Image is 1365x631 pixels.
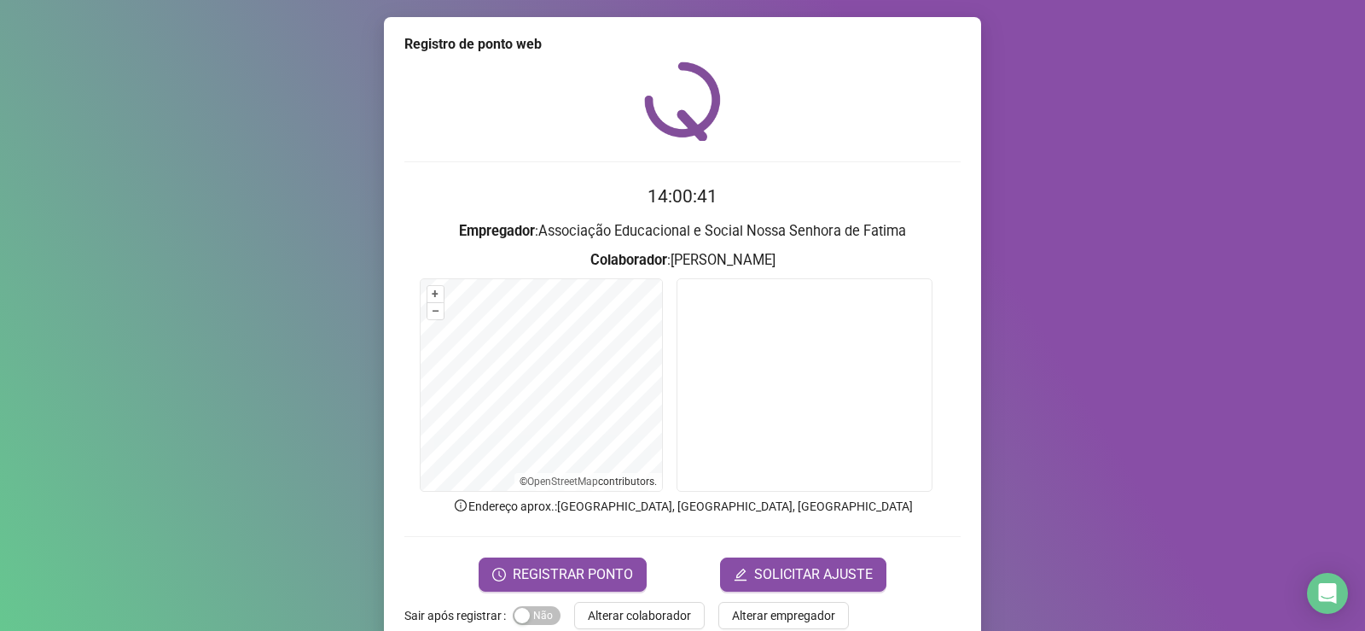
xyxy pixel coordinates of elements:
button: – [427,303,444,319]
a: OpenStreetMap [527,476,598,488]
div: Open Intercom Messenger [1307,573,1348,614]
button: + [427,286,444,302]
span: Alterar empregador [732,606,835,625]
strong: Empregador [459,223,535,239]
span: Alterar colaborador [588,606,691,625]
img: QRPoint [644,61,721,141]
h3: : [PERSON_NAME] [404,249,961,272]
span: SOLICITAR AJUSTE [754,564,873,585]
li: © contributors. [520,476,657,488]
strong: Colaborador [590,252,667,268]
span: clock-circle [492,568,506,581]
span: REGISTRAR PONTO [513,564,633,585]
span: edit [734,568,747,581]
span: info-circle [453,498,468,513]
p: Endereço aprox. : [GEOGRAPHIC_DATA], [GEOGRAPHIC_DATA], [GEOGRAPHIC_DATA] [404,497,961,516]
time: 14:00:41 [648,186,717,207]
button: REGISTRAR PONTO [479,558,647,592]
button: Alterar colaborador [574,602,705,629]
div: Registro de ponto web [404,34,961,55]
h3: : Associação Educacional e Social Nossa Senhora de Fatima [404,220,961,242]
button: Alterar empregador [718,602,849,629]
label: Sair após registrar [404,602,513,629]
button: editSOLICITAR AJUSTE [720,558,886,592]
